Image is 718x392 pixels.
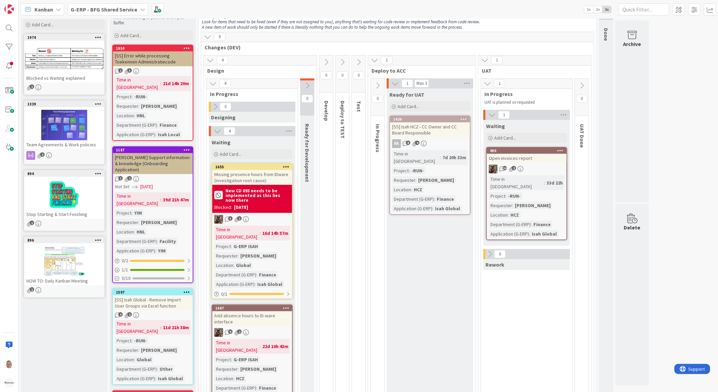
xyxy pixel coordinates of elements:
[115,365,157,373] div: Department (G-ERP)
[392,186,411,193] div: Location
[532,221,552,228] div: Finance
[224,127,235,135] span: 4
[24,276,104,285] div: HOW TO: Daily Kanban Meeting
[234,375,246,382] div: HCZ
[576,95,588,103] span: 0
[392,150,440,165] div: Time in [GEOGRAPHIC_DATA]
[509,211,521,219] div: HCZ
[115,93,131,100] div: Project
[27,102,104,106] div: 1339
[392,205,432,212] div: Application (G-ERP)
[498,111,510,119] span: 1
[485,261,504,268] span: Rework
[531,221,532,228] span: :
[435,195,456,203] div: Finance
[593,6,602,13] span: 2x
[232,243,260,250] div: G-ERP ISAH
[156,131,182,138] div: Isah Local
[489,175,544,190] div: Time in [GEOGRAPHIC_DATA]
[113,51,193,66] div: [SS] Error while processing Toekennen Administratiecode
[161,80,191,87] div: 21d 14h 20m
[161,324,191,331] div: 11d 21h 38m
[353,71,364,79] span: 0
[392,176,415,184] div: Requester
[115,102,138,110] div: Requester
[494,135,516,141] span: Add Card...
[487,154,567,163] div: Open invoices report
[323,101,330,121] span: Develop
[4,4,14,14] img: Visit kanbanzone.com
[116,290,193,295] div: 1597
[212,290,292,298] div: 0/1
[375,124,381,152] span: In Progress
[27,171,104,176] div: 894
[237,216,242,221] span: 1
[416,176,456,184] div: [PERSON_NAME]
[505,192,506,200] span: :
[238,252,239,260] span: :
[113,153,193,174] div: [PERSON_NAME] Support information & knowledge (Onboarding Application)
[215,306,292,311] div: 1687
[228,329,233,334] span: 9
[339,101,346,139] span: Deploy to TEST
[113,45,193,66] div: 1850[SS] Error while processing Toekennen Administratiecode
[157,365,158,373] span: :
[544,179,545,187] span: :
[115,131,155,138] div: Application (G-ERP)
[506,192,522,200] div: -RUN-
[212,139,231,146] span: Waiting
[256,280,284,288] div: Isah Global
[304,124,311,182] span: Ready for Development
[219,79,231,88] span: 4
[157,121,158,129] span: :
[416,82,427,85] div: Max 3
[27,238,104,243] div: 896
[225,188,290,202] b: New CD 093 needs to be implemented as this lies now there
[231,243,232,250] span: :
[133,209,144,217] div: YIM
[494,79,505,88] span: 1
[207,67,308,74] span: Design
[489,165,498,173] img: VK
[412,186,424,193] div: HCZ
[135,356,153,363] div: Global
[232,356,260,363] div: G-ERP ISAH
[113,256,193,265] div: 0/2
[24,101,104,149] div: 1339Team Agreements & Work policies
[34,5,53,14] span: Kanban
[392,167,409,174] div: Project
[158,121,178,129] div: Finance
[157,238,158,245] span: :
[115,76,160,91] div: Time in [GEOGRAPHIC_DATA]
[116,148,193,152] div: 1187
[122,257,128,264] span: 0 / 2
[40,152,45,157] span: 2
[494,250,506,258] span: 0
[131,93,133,100] span: :
[30,84,34,89] span: 1
[619,3,669,16] input: Quick Filter...
[484,100,564,105] p: UAT is planned or requested
[260,229,261,237] span: :
[212,164,292,170] div: 1655
[156,247,167,254] div: YIM
[393,117,470,122] div: 1439
[440,154,441,161] span: :
[441,154,468,161] div: 7d 20h 33m
[135,112,147,119] div: HNL
[14,1,31,9] span: Support
[489,221,531,228] div: Department (G-ERP)
[255,280,256,288] span: :
[160,324,161,331] span: :
[220,103,231,111] span: 0
[392,195,434,203] div: Department (G-ERP)
[133,337,148,344] div: -RUN-
[415,141,420,145] span: 4
[24,171,104,219] div: 894Stop Starting & Start Finishing
[205,44,585,51] span: Changes (DEV)
[239,252,278,260] div: [PERSON_NAME]
[138,219,139,226] span: :
[214,262,233,269] div: Location
[139,346,178,354] div: [PERSON_NAME]
[214,384,256,392] div: Department (G-ERP)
